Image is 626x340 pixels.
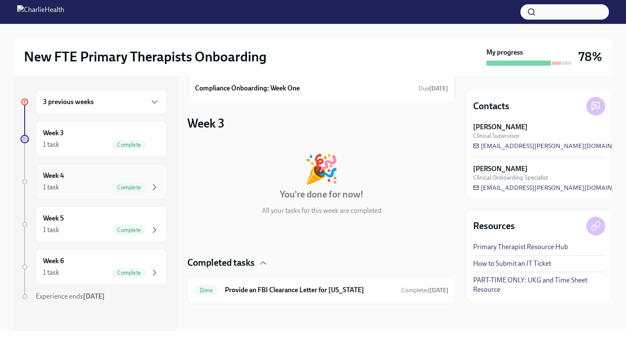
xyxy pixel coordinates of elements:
strong: [DATE] [83,292,105,300]
span: Complete [112,142,146,148]
span: Experience ends [36,292,105,300]
a: Week 61 taskComplete [20,249,167,285]
span: Complete [112,227,146,233]
span: Done [195,287,218,294]
span: Completed [401,287,448,294]
a: PART-TIME ONLY: UKG and Time Sheet Resource [473,276,605,294]
span: Clinical Supervisor [473,132,520,140]
h3: 78% [578,49,602,64]
span: September 8th, 2025 09:00 [419,84,448,93]
a: Primary Therapist Resource Hub [473,242,568,252]
span: Due [419,85,448,92]
div: 1 task [43,183,59,192]
strong: [PERSON_NAME] [473,164,528,174]
h6: Week 6 [43,256,64,266]
img: CharlieHealth [17,5,64,19]
h4: You're done for now! [280,188,364,201]
span: Complete [112,270,146,276]
strong: [DATE] [429,85,448,92]
h4: Completed tasks [187,256,255,269]
div: 1 task [43,268,59,277]
a: DoneProvide an FBI Clearance Letter for [US_STATE]Completed[DATE] [195,283,448,297]
a: Week 51 taskComplete [20,206,167,242]
h2: New FTE Primary Therapists Onboarding [24,48,267,65]
a: Week 41 taskComplete [20,164,167,200]
h6: Week 3 [43,128,64,138]
div: Completed tasks [187,256,456,269]
a: Week 31 taskComplete [20,121,167,157]
span: Complete [112,184,146,191]
h4: Resources [473,220,515,232]
h3: Week 3 [187,116,224,131]
strong: [DATE] [430,287,448,294]
strong: My progress [486,48,523,57]
span: September 13th, 2025 17:43 [401,286,448,294]
strong: [PERSON_NAME] [473,122,528,132]
p: All your tasks for this week are completed [262,206,382,215]
span: Clinical Onboarding Specialist [473,174,548,182]
div: 🎉 [304,155,339,183]
div: 1 task [43,225,59,235]
h6: Compliance Onboarding: Week One [195,84,300,93]
a: Compliance Onboarding: Week OneDue[DATE] [195,82,448,95]
h6: 3 previous weeks [43,97,94,107]
div: 3 previous weeks [36,90,167,114]
a: How to Submit an IT Ticket [473,259,551,268]
h6: Week 4 [43,171,64,180]
h6: Provide an FBI Clearance Letter for [US_STATE] [225,285,394,295]
h4: Contacts [473,100,509,113]
h6: Week 5 [43,214,64,223]
div: 1 task [43,140,59,149]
